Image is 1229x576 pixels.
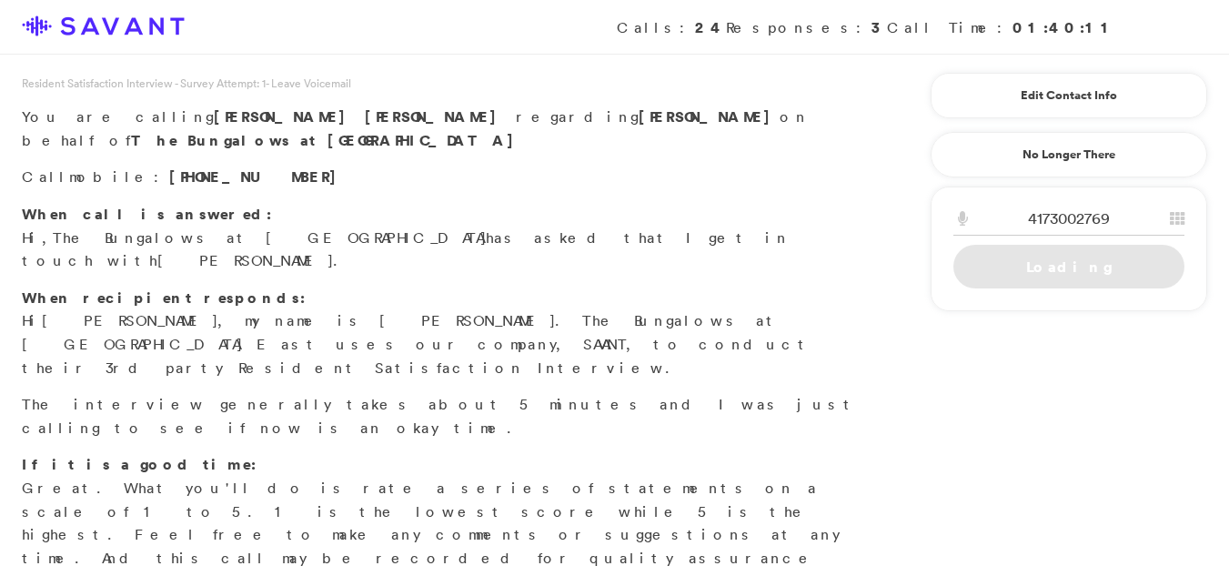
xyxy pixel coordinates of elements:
span: [PERSON_NAME] [214,106,355,126]
p: You are calling regarding on behalf of [22,106,861,152]
p: The interview generally takes about 5 minutes and I was just calling to see if now is an okay time. [22,393,861,440]
a: No Longer There [931,132,1207,177]
p: Hi , my name is [PERSON_NAME]. The Bungalows at [GEOGRAPHIC_DATA] East uses our company, SAVANT, ... [22,287,861,379]
strong: When call is answered: [22,204,272,224]
span: [PERSON_NAME] [365,106,506,126]
strong: The Bungalows at [GEOGRAPHIC_DATA] [131,130,523,150]
a: Edit Contact Info [953,81,1184,110]
strong: 3 [871,17,887,37]
span: [PHONE_NUMBER] [169,167,346,187]
span: mobile [69,167,154,186]
span: Resident Satisfaction Interview - Survey Attempt: 1 - Leave Voicemail [22,76,351,91]
strong: [PERSON_NAME] [639,106,780,126]
p: Call : [22,166,861,189]
strong: When recipient responds: [22,288,306,308]
span: [PERSON_NAME] [42,311,217,329]
span: The Bungalows at [GEOGRAPHIC_DATA] [53,228,486,247]
strong: If it is a good time: [22,454,257,474]
strong: 24 [695,17,726,37]
strong: 01:40:11 [1012,17,1116,37]
span: [PERSON_NAME] [157,251,333,269]
a: Loading [953,245,1184,288]
p: Hi, has asked that I get in touch with . [22,203,861,273]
